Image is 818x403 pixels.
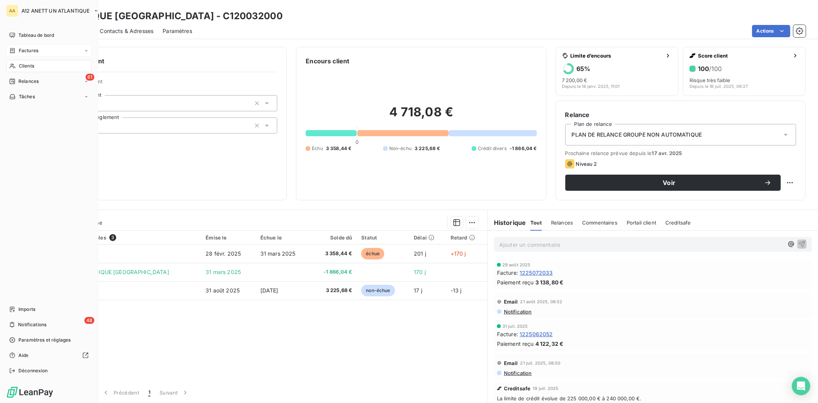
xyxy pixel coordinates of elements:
[326,145,352,152] span: 3 358,44 €
[577,65,591,73] h6: 65 %
[556,47,678,96] button: Limite d’encours65%7 200,00 €Depuis le 14 janv. 2025, 11:01
[19,47,38,54] span: Factures
[520,330,553,338] span: 1225062052
[562,77,588,83] span: 7 200,00 €
[520,361,561,365] span: 21 juil. 2025, 08:50
[690,77,730,83] span: Risque très faible
[565,175,781,191] button: Voir
[148,389,150,396] span: 1
[97,385,144,401] button: Précédent
[206,287,240,294] span: 31 août 2025
[504,299,518,305] span: Email
[478,145,507,152] span: Crédit divers
[414,250,426,257] span: 201 j
[709,65,722,73] span: /100
[510,145,537,152] span: -1 866,04 €
[565,150,796,156] span: Prochaine relance prévue depuis le
[315,287,352,294] span: 3 225,68 €
[451,250,466,257] span: +170 j
[535,278,564,286] span: 3 138,80 €
[698,53,789,59] span: Score client
[260,235,306,241] div: Échue le
[100,27,153,35] span: Contacts & Adresses
[18,321,46,328] span: Notifications
[84,317,94,324] span: 48
[571,53,662,59] span: Limite d’encours
[361,235,405,241] div: Statut
[18,337,71,344] span: Paramètres et réglages
[18,306,35,313] span: Imports
[574,180,764,186] span: Voir
[315,235,352,241] div: Solde dû
[497,269,518,277] span: Facture :
[565,110,796,119] h6: Relance
[306,56,349,66] h6: Encours client
[530,220,542,226] span: Tout
[502,324,528,329] span: 31 juil. 2025
[46,56,277,66] h6: Informations client
[6,349,92,362] a: Aide
[414,269,426,275] span: 170 j
[497,340,534,348] span: Paiement reçu
[6,386,54,398] img: Logo LeanPay
[361,248,384,259] span: échue
[18,32,54,39] span: Tableau de bord
[503,370,532,376] span: Notification
[504,385,531,391] span: Creditsafe
[627,220,656,226] span: Portail client
[683,47,806,96] button: Score client100/100Risque très faibleDepuis le 18 juil. 2025, 09:27
[356,139,359,145] span: 0
[260,287,278,294] span: [DATE]
[488,218,526,227] h6: Historique
[18,78,39,85] span: Relances
[752,25,790,37] button: Actions
[18,352,29,359] span: Aide
[504,360,518,366] span: Email
[18,367,48,374] span: Déconnexion
[58,234,196,241] div: Pièces comptables
[792,377,810,395] div: Open Intercom Messenger
[652,150,682,156] span: 17 avr. 2025
[535,340,564,348] span: 4 122,32 €
[520,299,563,304] span: 21 août 2025, 08:52
[698,65,722,73] h6: 100
[414,287,422,294] span: 17 j
[19,63,34,69] span: Clients
[389,145,411,152] span: Non-échu
[414,235,441,241] div: Délai
[582,220,617,226] span: Commentaires
[533,386,558,391] span: 19 juil. 2025
[361,285,395,296] span: non-échue
[206,235,251,241] div: Émise le
[497,395,809,401] span: La limite de crédit évolue de 225 000,00 € à 240 000,00 €.
[21,8,90,14] span: A12 ANETT UN ATLANTIQUE
[520,269,553,277] span: 1225072033
[144,385,155,401] button: 1
[206,250,241,257] span: 28 févr. 2025
[497,278,534,286] span: Paiement reçu
[315,268,352,276] span: -1 866,04 €
[206,269,241,275] span: 31 mars 2025
[572,131,702,139] span: PLAN DE RELANCE GROUPE NON AUTOMATIQUE
[109,234,116,241] span: 3
[312,145,323,152] span: Échu
[576,161,597,167] span: Niveau 2
[690,84,748,89] span: Depuis le 18 juil. 2025, 09:27
[306,104,537,127] h2: 4 718,08 €
[19,93,35,100] span: Tâches
[497,330,518,338] span: Facture :
[155,385,194,401] button: Suivant
[62,78,277,89] span: Propriétés Client
[503,309,532,315] span: Notification
[551,220,573,226] span: Relances
[665,220,691,226] span: Creditsafe
[260,250,296,257] span: 31 mars 2025
[315,250,352,258] span: 3 358,44 €
[451,235,483,241] div: Retard
[67,9,283,23] h3: CLINIQUE [GEOGRAPHIC_DATA] - C120032000
[6,5,18,17] div: AA
[502,263,531,267] span: 29 août 2025
[58,269,169,275] span: VIRT reglt CLINIQUE [GEOGRAPHIC_DATA]
[86,74,94,81] span: 61
[415,145,440,152] span: 3 225,68 €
